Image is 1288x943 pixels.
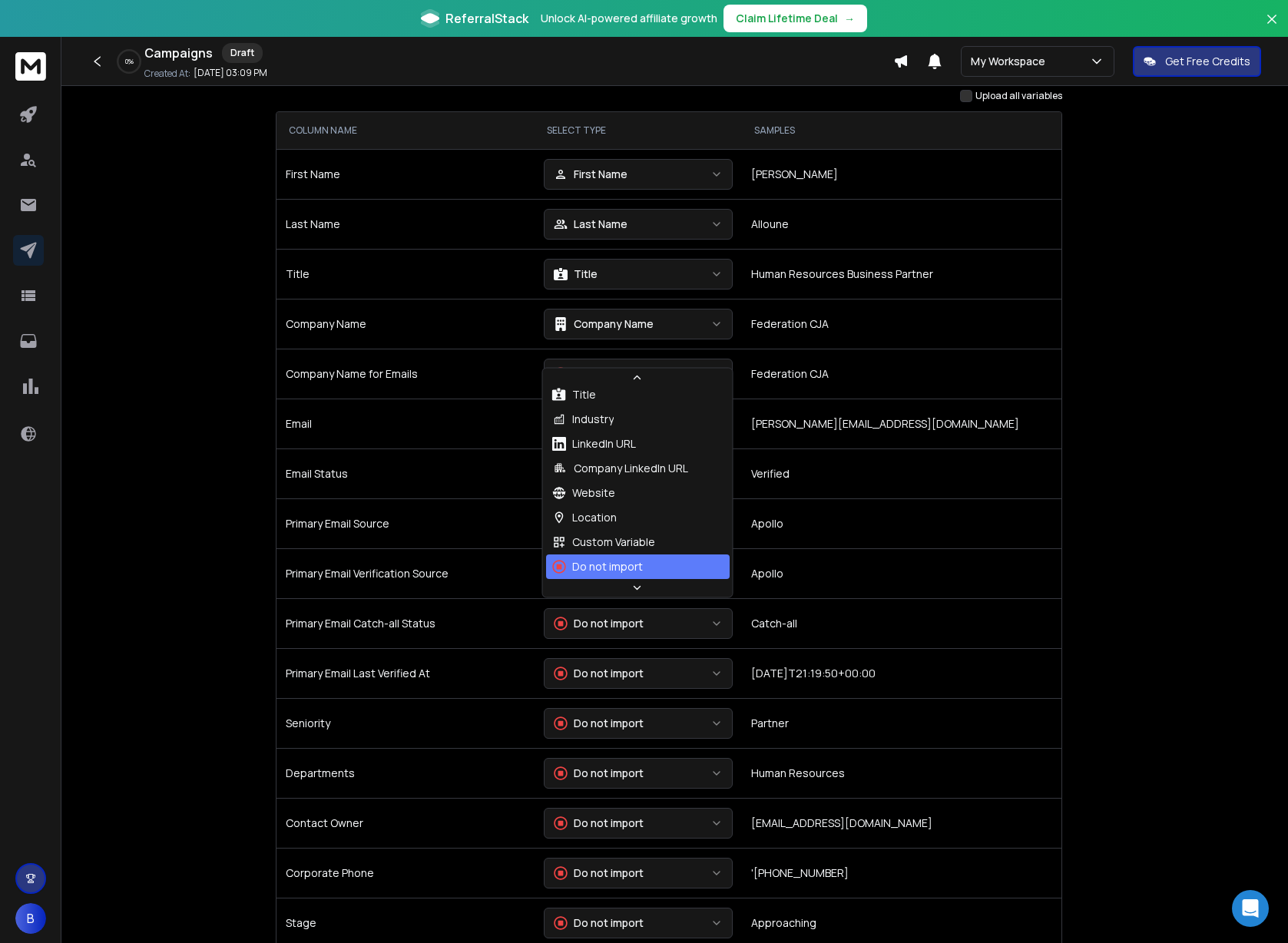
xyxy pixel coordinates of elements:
td: Departments [276,748,535,798]
label: Upload all variables [975,90,1062,102]
span: ReferralStack [445,9,528,28]
td: Last Name [276,199,535,249]
button: Claim Lifetime Deal [723,5,867,32]
td: '[PHONE_NUMBER] [742,848,1061,898]
p: My Workspace [971,54,1051,69]
span: → [844,11,855,26]
span: B [15,903,46,934]
div: Do not import [552,559,643,574]
div: Do not import [554,716,644,731]
td: Contact Owner [276,798,535,848]
p: Unlock AI-powered affiliate growth [541,11,717,26]
td: Title [276,249,535,299]
td: First Name [276,149,535,199]
div: LinkedIn URL [552,436,636,452]
td: Apollo [742,548,1061,598]
div: Company Name [554,316,654,332]
div: First Name [554,167,627,182]
div: Do not import [554,865,644,881]
div: Draft [222,43,263,63]
td: Catch-all [742,598,1061,648]
td: Verified [742,448,1061,498]
td: Human Resources Business Partner [742,249,1061,299]
td: Alloune [742,199,1061,249]
td: Primary Email Source [276,498,535,548]
button: Close banner [1262,9,1282,46]
td: [PERSON_NAME][EMAIL_ADDRESS][DOMAIN_NAME] [742,399,1061,448]
div: Last Name [554,217,627,232]
td: Corporate Phone [276,848,535,898]
th: SAMPLES [742,112,1061,149]
div: Do not import [554,616,644,631]
td: [PERSON_NAME] [742,149,1061,199]
div: Location [552,510,617,525]
td: Primary Email Catch-all Status [276,598,535,648]
td: Company Name for Emails [276,349,535,399]
div: Do not import [554,666,644,681]
td: Primary Email Last Verified At [276,648,535,698]
div: Do not import [554,915,644,931]
div: Open Intercom Messenger [1232,890,1269,927]
div: Custom Variable [552,534,655,550]
td: [DATE]T21:19:50+00:00 [742,648,1061,698]
td: [EMAIL_ADDRESS][DOMAIN_NAME] [742,798,1061,848]
div: Website [552,485,615,501]
th: COLUMN NAME [276,112,535,149]
div: Company LinkedIn URL [552,461,688,476]
td: Human Resources [742,748,1061,798]
td: Email Status [276,448,535,498]
td: Company Name [276,299,535,349]
td: Partner [742,698,1061,748]
td: Federation CJA [742,299,1061,349]
td: Apollo [742,498,1061,548]
div: Industry [552,412,614,427]
th: SELECT TYPE [535,112,742,149]
div: Do not import [554,816,644,831]
p: [DATE] 03:09 PM [194,67,267,79]
div: Title [552,387,596,402]
td: Federation CJA [742,349,1061,399]
div: Title [554,266,598,282]
div: Do not import [554,766,644,781]
td: Seniority [276,698,535,748]
td: Primary Email Verification Source [276,548,535,598]
h1: Campaigns [144,44,213,62]
td: Email [276,399,535,448]
p: Created At: [144,68,190,80]
p: 0 % [125,57,134,66]
p: Get Free Credits [1165,54,1250,69]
